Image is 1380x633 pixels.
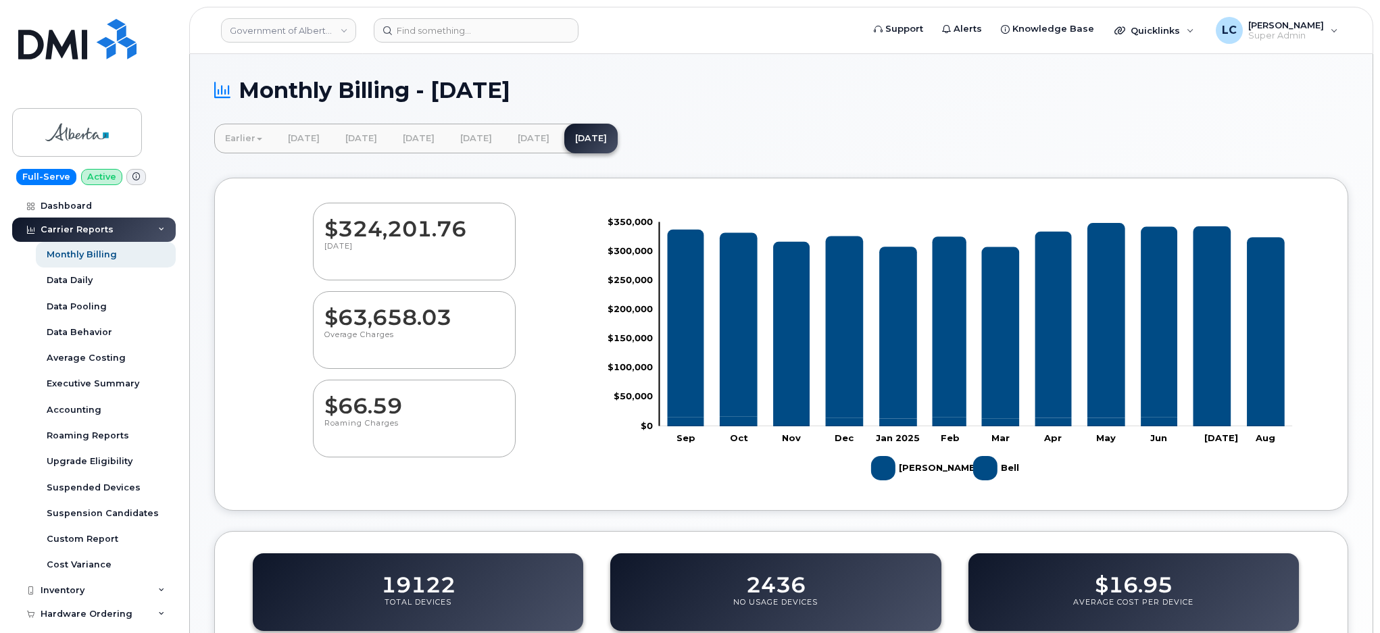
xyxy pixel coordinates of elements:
[871,451,1022,486] g: Legend
[324,241,504,265] p: [DATE]
[876,432,920,442] tspan: Jan 2025
[608,332,653,343] tspan: $150,000
[1204,432,1238,442] tspan: [DATE]
[608,216,653,226] tspan: $350,000
[871,451,979,486] g: Jasper - Bell
[1150,432,1166,442] tspan: Jun
[564,124,618,153] a: [DATE]
[641,420,653,430] tspan: $0
[324,203,504,241] dd: $324,201.76
[1255,432,1275,442] tspan: Aug
[608,245,653,256] tspan: $300,000
[324,380,504,418] dd: $66.59
[1096,432,1116,442] tspan: May
[614,390,653,401] tspan: $50,000
[835,432,854,442] tspan: Dec
[991,432,1010,442] tspan: Mar
[782,432,801,442] tspan: Nov
[381,559,455,597] dd: 19122
[214,124,273,153] a: Earlier
[676,432,695,442] tspan: Sep
[667,417,1285,426] g: Jasper - Bell
[608,216,1293,485] g: Chart
[385,597,451,622] p: Total Devices
[277,124,330,153] a: [DATE]
[324,330,504,354] p: Overage Charges
[608,361,653,372] tspan: $100,000
[608,274,653,285] tspan: $250,000
[667,223,1285,426] g: Bell
[214,78,1348,102] h1: Monthly Billing - [DATE]
[335,124,388,153] a: [DATE]
[746,559,806,597] dd: 2436
[940,432,959,442] tspan: Feb
[608,303,653,314] tspan: $200,000
[1073,597,1193,622] p: Average Cost Per Device
[324,292,504,330] dd: $63,658.03
[733,597,818,622] p: No Usage Devices
[973,451,1022,486] g: Bell
[392,124,445,153] a: [DATE]
[324,418,504,442] p: Roaming Charges
[729,432,747,442] tspan: Oct
[1095,559,1173,597] dd: $16.95
[507,124,560,153] a: [DATE]
[449,124,503,153] a: [DATE]
[1043,432,1062,442] tspan: Apr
